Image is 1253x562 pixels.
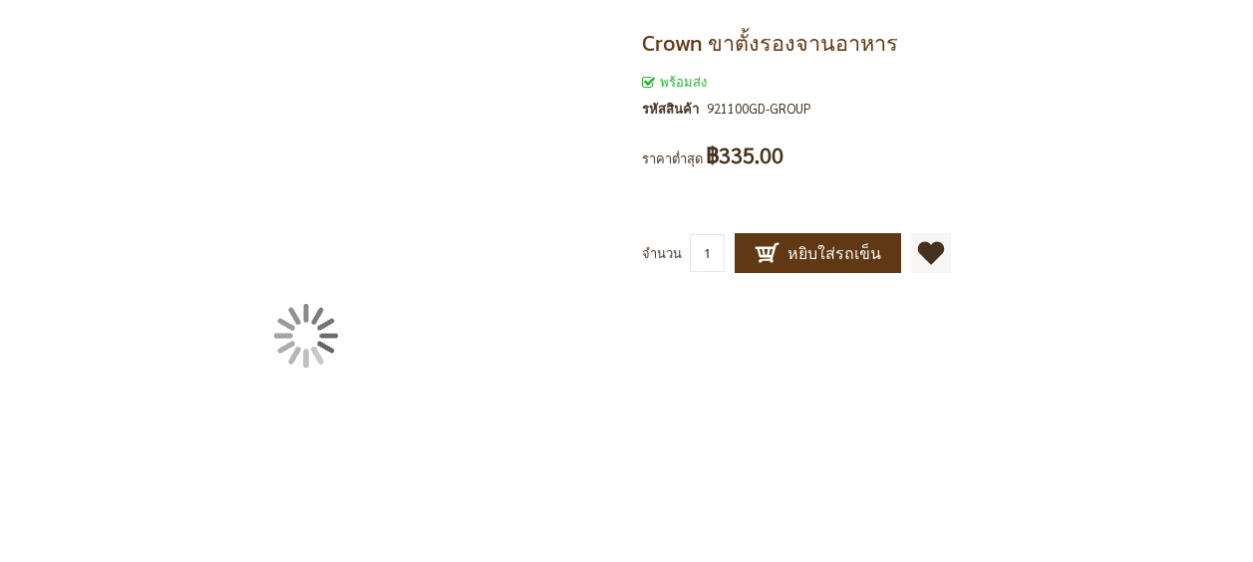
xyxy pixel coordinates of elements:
[735,233,901,273] button: หยิบใส่รถเข็น
[642,73,707,90] span: พร้อมส่ง
[642,244,682,261] span: จำนวน
[706,144,783,166] span: ฿335.00
[642,98,707,120] strong: รหัสสินค้า
[755,241,881,265] span: หยิบใส่รถเข็น
[642,27,898,60] span: Crown ขาตั้งรองจานอาหาร
[274,304,338,368] img: กำลังโหลด...
[642,149,703,166] span: ราคาต่ำสุด
[707,98,811,120] div: 921100GD-GROUP
[911,233,951,273] a: เพิ่มไปยังรายการโปรด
